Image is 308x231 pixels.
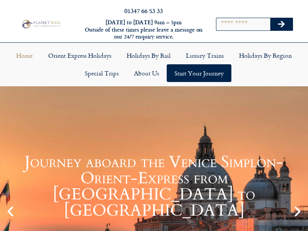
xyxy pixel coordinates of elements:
a: Special Trips [77,64,126,82]
a: About Us [126,64,167,82]
button: Search [270,18,293,30]
div: Previous slide [4,205,17,218]
a: Holidays by Region [231,47,300,64]
a: Holidays by Rail [119,47,178,64]
a: Luxury Trains [178,47,231,64]
a: Orient Express Holidays [40,47,119,64]
nav: Menu [4,47,304,82]
div: Next slide [291,205,304,218]
a: Home [8,47,40,64]
a: Start your Journey [167,64,231,82]
a: 01347 66 53 33 [124,6,163,15]
h6: [DATE] to [DATE] 9am – 5pm Outside of these times please leave a message on our 24/7 enquiry serv... [84,19,203,40]
img: Planet Rail Train Holidays Logo [20,19,62,29]
h1: Journey aboard the Venice Simplon-Orient-Express from [GEOGRAPHIC_DATA] to [GEOGRAPHIC_DATA] [19,154,289,219]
